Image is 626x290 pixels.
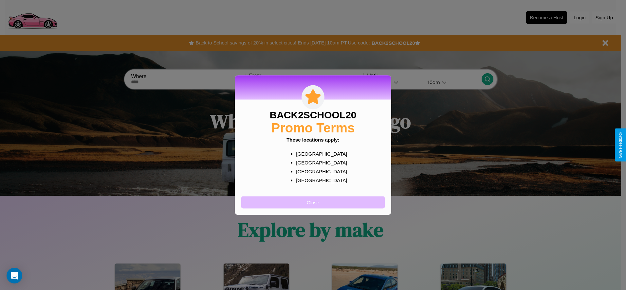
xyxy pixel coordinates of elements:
b: These locations apply: [286,137,340,142]
h3: BACK2SCHOOL20 [269,109,356,120]
p: [GEOGRAPHIC_DATA] [296,158,343,167]
p: [GEOGRAPHIC_DATA] [296,167,343,176]
div: Give Feedback [618,132,623,158]
p: [GEOGRAPHIC_DATA] [296,176,343,184]
div: Open Intercom Messenger [7,268,22,283]
button: Close [241,196,385,208]
h2: Promo Terms [271,120,355,135]
p: [GEOGRAPHIC_DATA] [296,149,343,158]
